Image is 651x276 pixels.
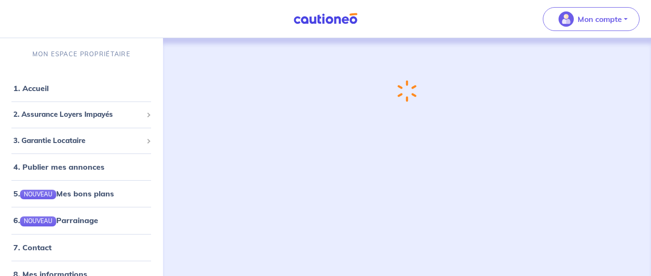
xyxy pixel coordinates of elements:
div: 3. Garantie Locataire [4,132,159,150]
img: illu_account_valid_menu.svg [559,11,574,27]
img: loading-spinner [397,80,417,102]
span: 2. Assurance Loyers Impayés [13,109,142,120]
p: Mon compte [578,13,622,25]
p: MON ESPACE PROPRIÉTAIRE [32,50,131,59]
span: 3. Garantie Locataire [13,135,142,146]
div: 5.NOUVEAUMes bons plans [4,184,159,203]
div: 6.NOUVEAUParrainage [4,211,159,230]
a: 6.NOUVEAUParrainage [13,215,98,225]
div: 4. Publier mes annonces [4,157,159,176]
a: 5.NOUVEAUMes bons plans [13,189,114,198]
a: 4. Publier mes annonces [13,162,104,172]
div: 7. Contact [4,238,159,257]
a: 7. Contact [13,243,51,252]
a: 1. Accueil [13,83,49,93]
button: illu_account_valid_menu.svgMon compte [543,7,640,31]
div: 2. Assurance Loyers Impayés [4,105,159,124]
img: Cautioneo [290,13,361,25]
div: 1. Accueil [4,79,159,98]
